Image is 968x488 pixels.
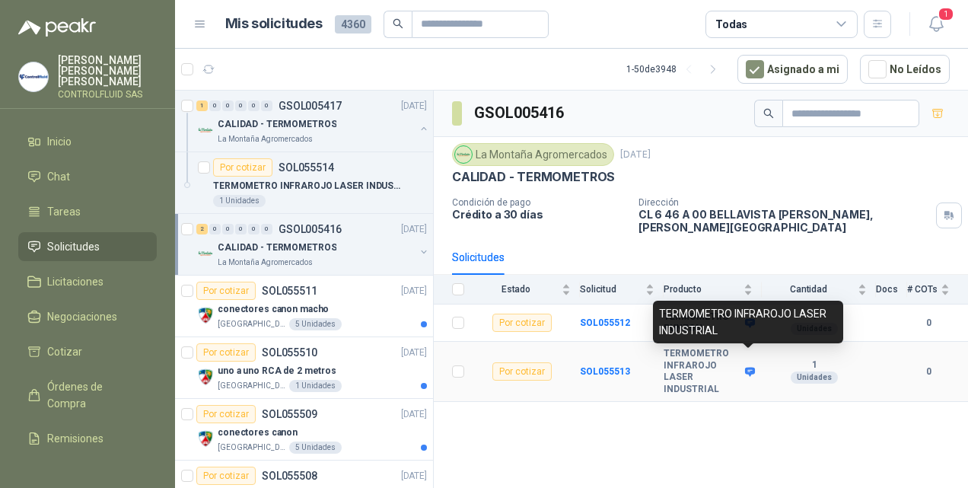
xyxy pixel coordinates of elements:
[225,13,323,35] h1: Mis solicitudes
[473,275,580,305] th: Estado
[473,284,559,295] span: Estado
[196,405,256,423] div: Por cotizar
[638,208,930,234] p: CL 6 46 A 00 BELLAVISTA [PERSON_NAME] , [PERSON_NAME][GEOGRAPHIC_DATA]
[401,407,427,422] p: [DATE]
[580,366,630,377] a: SOL055513
[18,372,157,418] a: Órdenes de Compra
[580,275,664,305] th: Solicitud
[196,220,430,269] a: 2 0 0 0 0 0 GSOL005416[DATE] Company LogoCALIDAD - TERMOMETROSLa Montaña Agromercados
[218,302,329,317] p: conectores canon macho
[47,343,82,360] span: Cotizar
[175,399,433,461] a: Por cotizarSOL055509[DATE] Company Logoconectores canon[GEOGRAPHIC_DATA][PERSON_NAME]5 Unidades
[218,257,313,269] p: La Montaña Agromercados
[222,100,234,111] div: 0
[762,359,867,372] b: 1
[196,429,215,448] img: Company Logo
[452,197,626,208] p: Condición de pago
[18,424,157,453] a: Remisiones
[401,346,427,360] p: [DATE]
[393,18,403,29] span: search
[860,55,950,84] button: No Leídos
[218,380,286,392] p: [GEOGRAPHIC_DATA][PERSON_NAME]
[47,308,117,325] span: Negociaciones
[209,100,221,111] div: 0
[289,318,342,330] div: 5 Unidades
[47,133,72,150] span: Inicio
[664,284,740,295] span: Producto
[401,99,427,113] p: [DATE]
[907,365,950,379] b: 0
[248,100,260,111] div: 0
[401,222,427,237] p: [DATE]
[762,284,855,295] span: Cantidad
[715,16,747,33] div: Todas
[762,275,876,305] th: Cantidad
[876,275,907,305] th: Docs
[213,179,403,193] p: TERMOMETRO INFRAROJO LASER INDUSTRIAL
[262,409,317,419] p: SOL055509
[580,284,642,295] span: Solicitud
[218,442,286,454] p: [GEOGRAPHIC_DATA][PERSON_NAME]
[47,273,103,290] span: Licitaciones
[218,241,336,255] p: CALIDAD - TERMOMETROS
[218,133,313,145] p: La Montaña Agromercados
[196,282,256,300] div: Por cotizar
[218,364,336,378] p: uno a uno RCA de 2 metros
[626,57,725,81] div: 1 - 50 de 3948
[580,317,630,328] a: SOL055512
[222,224,234,234] div: 0
[18,337,157,366] a: Cotizar
[922,11,950,38] button: 1
[907,275,968,305] th: # COTs
[196,224,208,234] div: 2
[18,267,157,296] a: Licitaciones
[938,7,954,21] span: 1
[18,197,157,226] a: Tareas
[492,362,552,381] div: Por cotizar
[47,168,70,185] span: Chat
[175,152,433,214] a: Por cotizarSOL055514TERMOMETRO INFRAROJO LASER INDUSTRIAL1 Unidades
[235,100,247,111] div: 0
[18,127,157,156] a: Inicio
[196,121,215,139] img: Company Logo
[279,224,342,234] p: GSOL005416
[492,314,552,332] div: Por cotizar
[175,276,433,337] a: Por cotizarSOL055511[DATE] Company Logoconectores canon macho[GEOGRAPHIC_DATA][PERSON_NAME]5 Unid...
[763,108,774,119] span: search
[335,15,371,33] span: 4360
[196,97,430,145] a: 1 0 0 0 0 0 GSOL005417[DATE] Company LogoCALIDAD - TERMOMETROSLa Montaña Agromercados
[18,232,157,261] a: Solicitudes
[620,148,651,162] p: [DATE]
[47,430,103,447] span: Remisiones
[213,158,272,177] div: Por cotizar
[401,284,427,298] p: [DATE]
[261,224,272,234] div: 0
[196,368,215,386] img: Company Logo
[213,195,266,207] div: 1 Unidades
[455,146,472,163] img: Company Logo
[218,426,298,440] p: conectores canon
[638,197,930,208] p: Dirección
[196,306,215,324] img: Company Logo
[18,162,157,191] a: Chat
[47,203,81,220] span: Tareas
[401,469,427,483] p: [DATE]
[791,372,838,384] div: Unidades
[664,348,741,395] b: TERMOMETRO INFRAROJO LASER INDUSTRIAL
[18,18,96,37] img: Logo peakr
[664,275,762,305] th: Producto
[19,62,48,91] img: Company Logo
[279,162,334,173] p: SOL055514
[209,224,221,234] div: 0
[196,467,256,485] div: Por cotizar
[47,238,100,255] span: Solicitudes
[196,244,215,263] img: Company Logo
[452,169,615,185] p: CALIDAD - TERMOMETROS
[261,100,272,111] div: 0
[289,380,342,392] div: 1 Unidades
[452,249,505,266] div: Solicitudes
[196,100,208,111] div: 1
[262,470,317,481] p: SOL055508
